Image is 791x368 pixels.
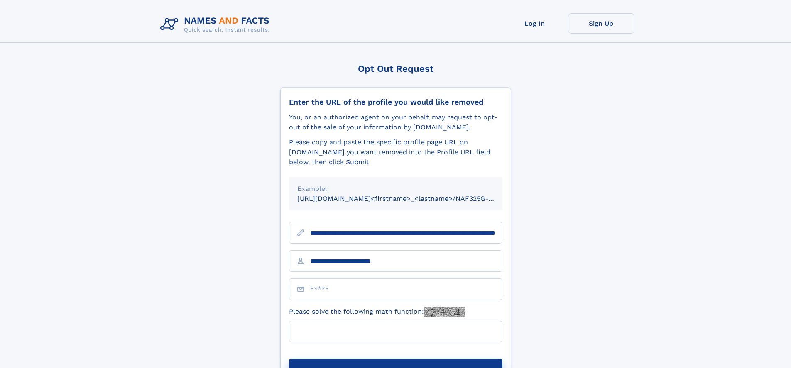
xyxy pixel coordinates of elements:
[297,184,494,194] div: Example:
[289,307,465,317] label: Please solve the following math function:
[502,13,568,34] a: Log In
[289,97,502,107] div: Enter the URL of the profile you would like removed
[297,195,518,202] small: [URL][DOMAIN_NAME]<firstname>_<lastname>/NAF325G-xxxxxxxx
[289,112,502,132] div: You, or an authorized agent on your behalf, may request to opt-out of the sale of your informatio...
[289,137,502,167] div: Please copy and paste the specific profile page URL on [DOMAIN_NAME] you want removed into the Pr...
[157,13,277,36] img: Logo Names and Facts
[568,13,634,34] a: Sign Up
[280,63,511,74] div: Opt Out Request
